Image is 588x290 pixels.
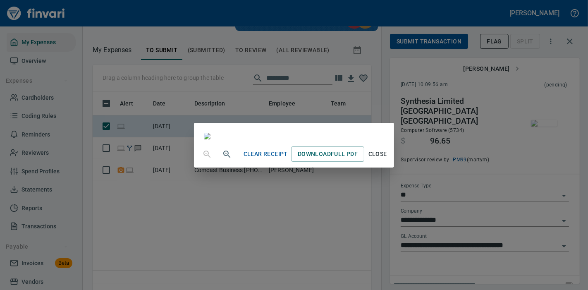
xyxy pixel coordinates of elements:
button: Close [364,146,391,162]
button: Clear Receipt [240,146,291,162]
a: DownloadFull PDF [291,146,364,162]
span: Close [368,149,387,159]
span: Clear Receipt [244,149,288,159]
span: Download Full PDF [298,149,358,159]
img: receipts%2Ftapani%2F2025-08-28%2FwRyD7Dpi8Aanou5rLXT8HKXjbai2__KJZl4rC2rHVhnReKNiRG.jpg [204,133,210,139]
